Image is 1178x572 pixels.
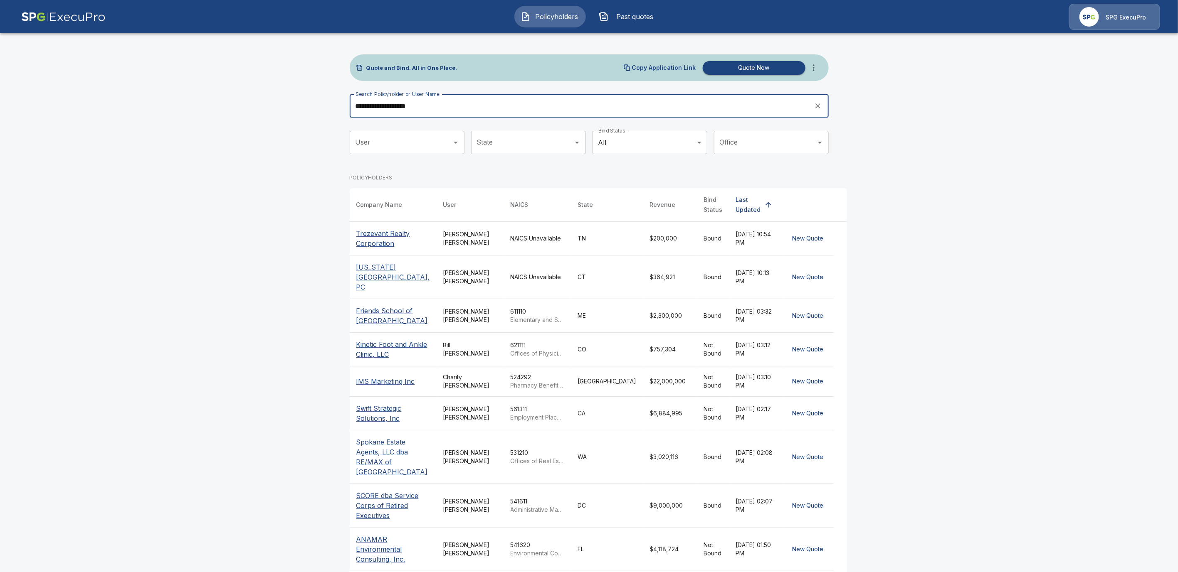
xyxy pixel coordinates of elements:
[356,228,430,248] p: Trezevant Realty Corporation
[736,195,761,215] div: Last Updated
[356,491,430,520] p: SCORE dba Service Corps of Retired Executives
[443,497,497,514] div: [PERSON_NAME] [PERSON_NAME]
[643,222,697,255] td: $200,000
[789,308,827,324] button: New Quote
[571,333,643,366] td: CO
[789,374,827,389] button: New Quote
[356,437,430,477] p: Spokane Estate Agents, LLC dba RE/MAX of [GEOGRAPHIC_DATA]
[789,498,827,513] button: New Quote
[571,484,643,528] td: DC
[593,131,707,154] div: All
[729,484,783,528] td: [DATE] 02:07 PM
[598,127,625,134] label: Bind Status
[356,262,430,292] p: [US_STATE][GEOGRAPHIC_DATA], PC
[612,12,658,22] span: Past quotes
[511,449,565,465] div: 531210
[697,528,729,571] td: Not Bound
[697,333,729,366] td: Not Bound
[511,381,565,390] p: Pharmacy Benefit Management and Other Third Party Administration of Insurance and Pension Funds
[643,299,697,333] td: $2,300,000
[593,6,664,27] button: Past quotes IconPast quotes
[1106,13,1146,22] p: SPG ExecuPro
[511,349,565,358] p: Offices of Physicians (except Mental Health Specialists)
[511,405,565,422] div: 561311
[571,397,643,430] td: CA
[1079,7,1099,27] img: Agency Icon
[729,222,783,255] td: [DATE] 10:54 PM
[356,376,415,386] p: IMS Marketing Inc
[571,299,643,333] td: ME
[697,397,729,430] td: Not Bound
[789,342,827,357] button: New Quote
[350,174,393,182] p: POLICYHOLDERS
[443,449,497,465] div: [PERSON_NAME] [PERSON_NAME]
[521,12,531,22] img: Policyholders Icon
[511,307,565,324] div: 611110
[504,222,571,255] td: NAICS Unavailable
[356,534,430,564] p: ANAMAR Environmental Consulting, Inc.
[571,137,583,148] button: Open
[643,255,697,299] td: $364,921
[812,100,824,112] button: clear search
[443,269,497,285] div: [PERSON_NAME] [PERSON_NAME]
[632,65,696,71] p: Copy Application Link
[729,366,783,397] td: [DATE] 03:10 PM
[578,200,593,210] div: State
[814,137,826,148] button: Open
[729,333,783,366] td: [DATE] 03:12 PM
[789,270,827,285] button: New Quote
[511,457,565,465] p: Offices of Real Estate Agents and Brokers
[511,373,565,390] div: 524292
[697,366,729,397] td: Not Bound
[450,137,462,148] button: Open
[511,497,565,514] div: 541611
[643,430,697,484] td: $3,020,116
[21,4,106,30] img: AA Logo
[699,61,805,75] a: Quote Now
[443,541,497,557] div: [PERSON_NAME] [PERSON_NAME]
[729,528,783,571] td: [DATE] 01:50 PM
[511,316,565,324] p: Elementary and Secondary Schools
[571,528,643,571] td: FL
[443,200,457,210] div: User
[571,222,643,255] td: TN
[729,397,783,430] td: [DATE] 02:17 PM
[511,541,565,557] div: 541620
[443,230,497,247] div: [PERSON_NAME] [PERSON_NAME]
[571,366,643,397] td: [GEOGRAPHIC_DATA]
[643,397,697,430] td: $6,884,995
[356,339,430,359] p: Kinetic Foot and Ankle Clinic, LLC
[789,231,827,246] button: New Quote
[511,341,565,358] div: 621111
[643,366,697,397] td: $22,000,000
[514,6,586,27] button: Policyholders IconPolicyholders
[511,413,565,422] p: Employment Placement Agencies
[697,299,729,333] td: Bound
[805,59,822,76] button: more
[511,549,565,557] p: Environmental Consulting Services
[789,449,827,465] button: New Quote
[643,484,697,528] td: $9,000,000
[789,542,827,557] button: New Quote
[356,306,430,326] p: Friends School of [GEOGRAPHIC_DATA]
[366,65,457,71] p: Quote and Bind. All in One Place.
[650,200,676,210] div: Revenue
[599,12,609,22] img: Past quotes Icon
[729,255,783,299] td: [DATE] 10:13 PM
[729,299,783,333] td: [DATE] 03:32 PM
[356,403,430,423] p: Swift Strategic Solutions, Inc
[697,222,729,255] td: Bound
[443,341,497,358] div: Bill [PERSON_NAME]
[1069,4,1160,30] a: Agency IconSPG ExecuPro
[443,307,497,324] div: [PERSON_NAME] [PERSON_NAME]
[511,200,528,210] div: NAICS
[697,255,729,299] td: Bound
[443,405,497,422] div: [PERSON_NAME] [PERSON_NAME]
[697,430,729,484] td: Bound
[697,484,729,528] td: Bound
[789,406,827,421] button: New Quote
[443,373,497,390] div: Charity [PERSON_NAME]
[643,528,697,571] td: $4,118,724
